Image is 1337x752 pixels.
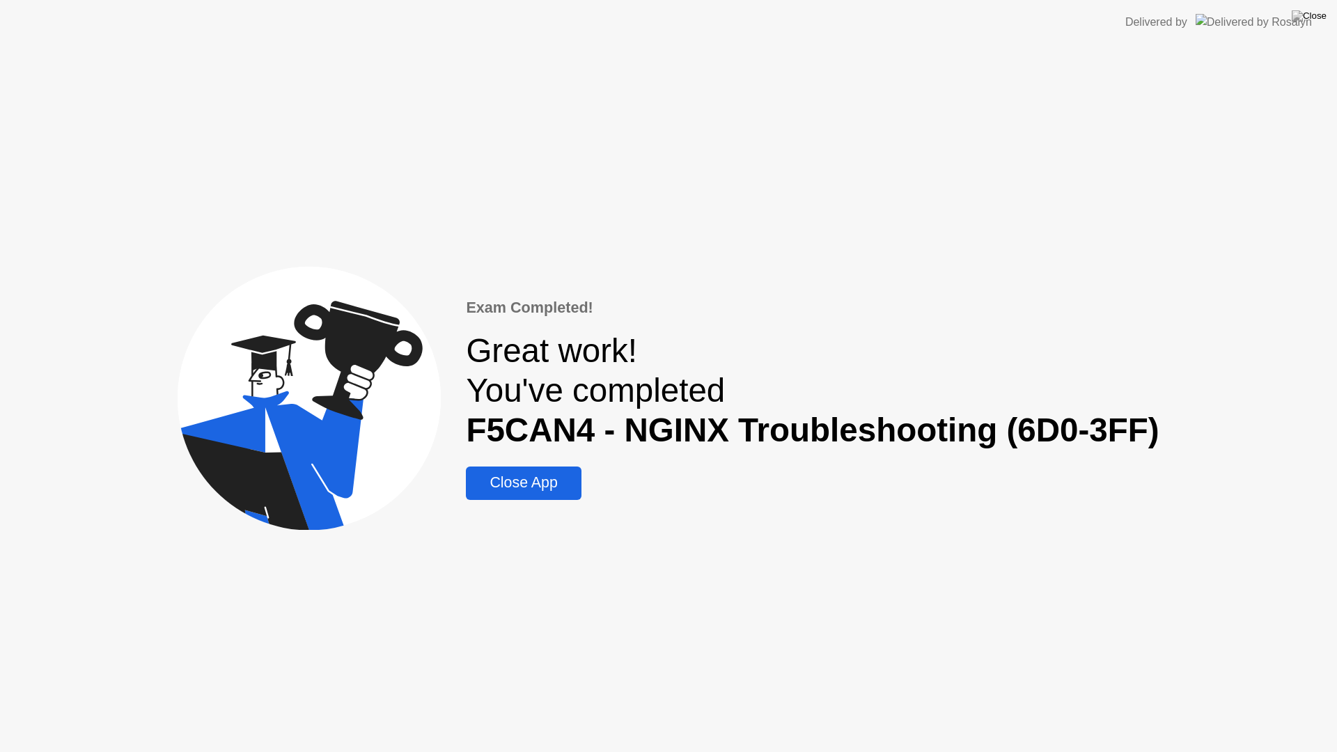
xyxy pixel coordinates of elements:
[466,467,581,500] button: Close App
[1196,14,1312,30] img: Delivered by Rosalyn
[466,297,1159,319] div: Exam Completed!
[1292,10,1327,22] img: Close
[466,331,1159,450] div: Great work! You've completed
[466,412,1159,448] b: F5CAN4 - NGINX Troubleshooting (6D0-3FF)
[1125,14,1187,31] div: Delivered by
[470,474,577,492] div: Close App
